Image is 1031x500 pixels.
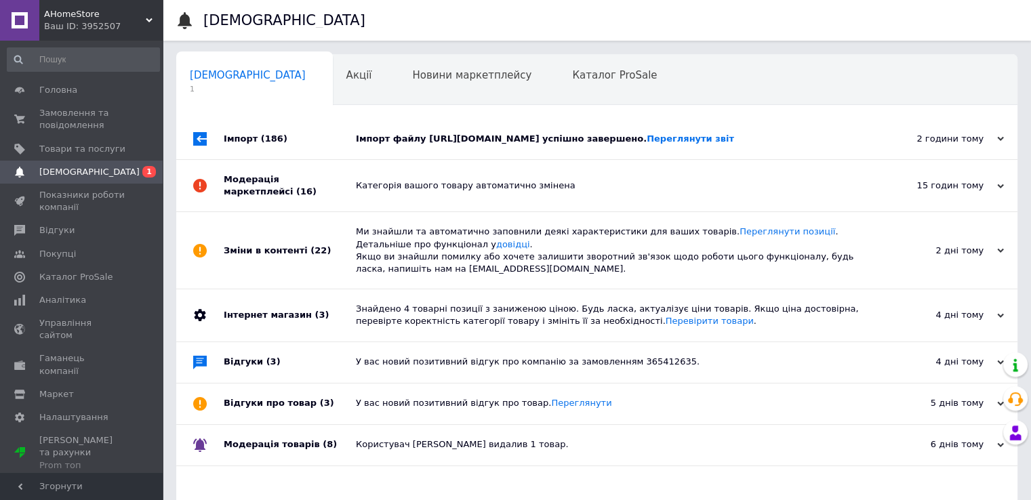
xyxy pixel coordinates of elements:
span: Налаштування [39,411,108,423]
div: Імпорт файлу [URL][DOMAIN_NAME] успішно завершено. [356,133,868,145]
div: Знайдено 4 товарні позиції з заниженою ціною. Будь ласка, актуалізує ціни товарів. Якщо ціна дост... [356,303,868,327]
div: Відгуки про товар [224,383,356,424]
span: Замовлення та повідомлення [39,107,125,131]
span: (3) [315,310,329,320]
div: 15 годин тому [868,180,1004,192]
span: Головна [39,84,77,96]
span: (3) [266,356,281,367]
div: 6 днів тому [868,438,1004,451]
span: [PERSON_NAME] та рахунки [39,434,125,472]
div: Користувач [PERSON_NAME] видалив 1 товар. [356,438,868,451]
span: Каталог ProSale [39,271,113,283]
div: У вас новий позитивний відгук про компанію за замовленням 365412635. [356,356,868,368]
span: Гаманець компанії [39,352,125,377]
div: 5 днів тому [868,397,1004,409]
span: (22) [310,245,331,255]
span: Акції [346,69,372,81]
div: Модерація товарів [224,425,356,465]
div: Модерація маркетплейсі [224,160,356,211]
a: Переглянути позиції [740,226,835,236]
h1: [DEMOGRAPHIC_DATA] [203,12,365,28]
span: AHomeStore [44,8,146,20]
a: Переглянути звіт [647,133,734,144]
span: Управління сайтом [39,317,125,341]
span: Покупці [39,248,76,260]
div: Prom топ [39,459,125,472]
div: 4 дні тому [868,309,1004,321]
a: довідці [496,239,530,249]
div: Імпорт [224,119,356,159]
a: Перевірити товари [666,316,754,326]
span: [DEMOGRAPHIC_DATA] [39,166,140,178]
div: 4 дні тому [868,356,1004,368]
div: 2 години тому [868,133,1004,145]
div: Зміни в контенті [224,212,356,289]
span: (16) [296,186,317,196]
span: Каталог ProSale [572,69,657,81]
span: Новини маркетплейсу [412,69,531,81]
span: [DEMOGRAPHIC_DATA] [190,69,306,81]
div: 2 дні тому [868,245,1004,257]
span: Товари та послуги [39,143,125,155]
span: 1 [190,84,306,94]
div: Категорія вашого товару автоматично змінена [356,180,868,192]
span: (186) [261,133,287,144]
span: Відгуки [39,224,75,236]
span: Показники роботи компанії [39,189,125,213]
span: Аналітика [39,294,86,306]
div: Ми знайшли та автоматично заповнили деякі характеристики для ваших товарів. . Детальніше про функ... [356,226,868,275]
span: 1 [142,166,156,178]
div: Ваш ID: 3952507 [44,20,163,33]
div: У вас новий позитивний відгук про товар. [356,397,868,409]
div: Відгуки [224,342,356,383]
span: (3) [320,398,334,408]
div: Інтернет магазин [224,289,356,341]
input: Пошук [7,47,160,72]
a: Переглянути [551,398,611,408]
span: Маркет [39,388,74,400]
span: (8) [323,439,337,449]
